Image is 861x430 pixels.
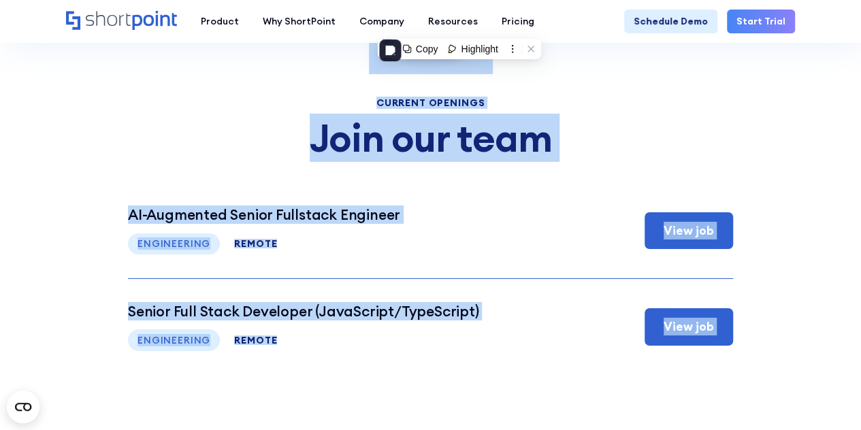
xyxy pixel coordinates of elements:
a: Start Trial [727,10,795,33]
a: Why ShortPoint [250,10,347,33]
a: Senior Full Stack Developer (JavaScript/TypeScript)EngineeringremoteView job [128,278,733,375]
h3: Join our team [128,117,733,159]
h3: Senior Full Stack Developer (JavaScript/TypeScript) [128,303,478,320]
a: AI-Augmented Senior Fullstack EngineerEngineeringremoteView job [128,182,733,278]
div: Why ShortPoint [263,14,336,29]
a: Schedule Demo [624,10,717,33]
div: Company [359,14,404,29]
a: Product [189,10,250,33]
a: Home [66,11,177,31]
a: Company [347,10,416,33]
div: Current Openings [128,98,733,107]
iframe: Chat Widget [793,365,861,430]
div: remote [234,335,277,345]
div: remote [234,239,277,248]
a: Pricing [489,10,546,33]
a: Resources [416,10,489,33]
div: Product [201,14,239,29]
div: Resources [428,14,478,29]
div: View job [664,318,714,335]
h3: AI-Augmented Senior Fullstack Engineer [128,206,400,223]
div: Engineering [128,233,220,255]
div: Engineering [128,329,220,351]
div: View job [664,222,714,239]
div: Pricing [502,14,534,29]
button: Open CMP widget [7,391,39,423]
